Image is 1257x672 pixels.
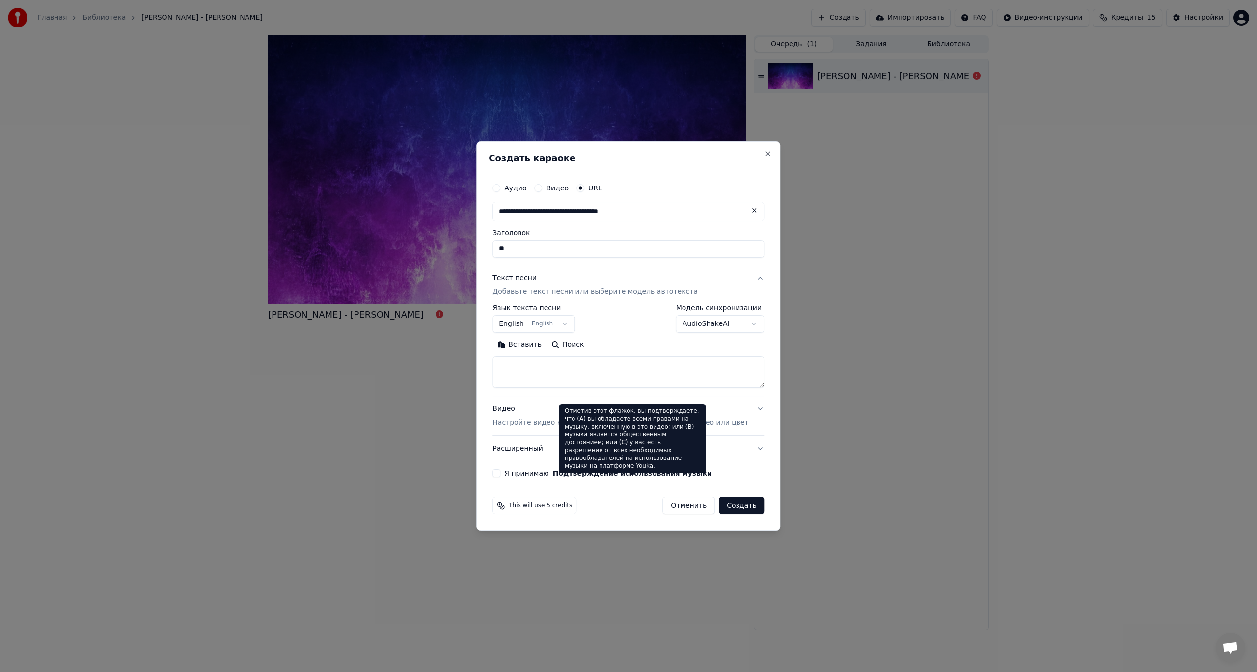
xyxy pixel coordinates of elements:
p: Настройте видео караоке: используйте изображение, видео или цвет [492,418,748,428]
div: Текст песни [492,273,537,283]
label: Заголовок [492,229,764,236]
button: Вставить [492,337,547,353]
button: Поиск [547,337,589,353]
div: Отметив этот флажок, вы подтверждаете, что (A) вы обладаете всеми правами на музыку, включенную в... [559,404,706,473]
label: Видео [546,185,569,191]
label: Модель синхронизации [676,305,765,312]
div: Видео [492,404,748,428]
button: Создать [719,497,764,514]
h2: Создать караоке [489,154,768,162]
p: Добавьте текст песни или выберите модель автотекста [492,287,698,297]
label: URL [588,185,602,191]
div: Текст песниДобавьте текст песни или выберите модель автотекста [492,305,764,396]
button: Расширенный [492,436,764,461]
span: This will use 5 credits [509,502,572,510]
label: Аудио [504,185,526,191]
label: Я принимаю [504,470,712,477]
button: Я принимаю [553,470,712,477]
label: Язык текста песни [492,305,575,312]
button: Текст песниДобавьте текст песни или выберите модель автотекста [492,266,764,305]
button: Отменить [662,497,715,514]
button: ВидеоНастройте видео караоке: используйте изображение, видео или цвет [492,397,764,436]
